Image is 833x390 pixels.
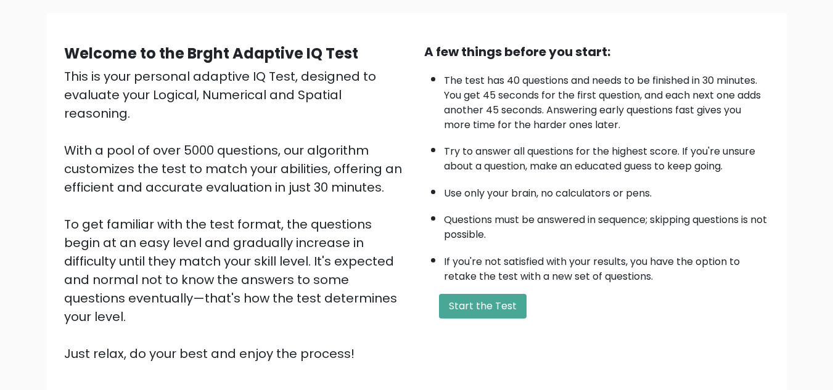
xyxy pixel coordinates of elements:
[439,294,527,319] button: Start the Test
[444,67,769,132] li: The test has 40 questions and needs to be finished in 30 minutes. You get 45 seconds for the firs...
[64,43,358,63] b: Welcome to the Brght Adaptive IQ Test
[424,43,769,61] div: A few things before you start:
[64,67,409,363] div: This is your personal adaptive IQ Test, designed to evaluate your Logical, Numerical and Spatial ...
[444,138,769,174] li: Try to answer all questions for the highest score. If you're unsure about a question, make an edu...
[444,180,769,201] li: Use only your brain, no calculators or pens.
[444,248,769,284] li: If you're not satisfied with your results, you have the option to retake the test with a new set ...
[444,206,769,242] li: Questions must be answered in sequence; skipping questions is not possible.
